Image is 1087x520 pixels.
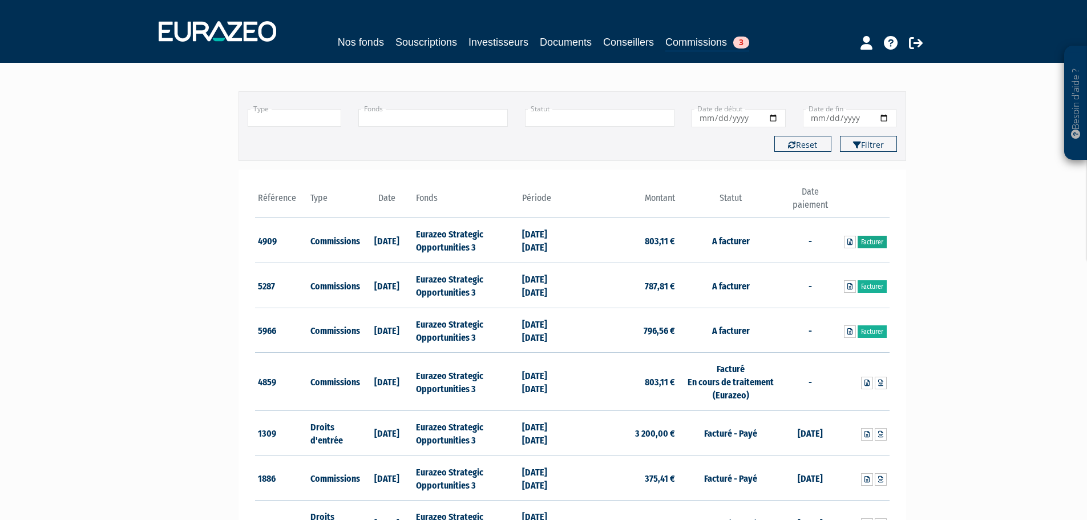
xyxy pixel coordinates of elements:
th: Date [361,186,414,218]
td: [DATE] [361,410,414,455]
td: [DATE] [DATE] [519,263,572,308]
td: Facturé En cours de traitement (Eurazeo) [678,353,783,411]
td: [DATE] [361,263,414,308]
td: [DATE] [783,455,837,501]
td: [DATE] [361,353,414,411]
td: A facturer [678,263,783,308]
a: Facturer [858,280,887,293]
td: A facturer [678,218,783,263]
td: Eurazeo Strategic Opportunities 3 [413,308,519,353]
td: Eurazeo Strategic Opportunities 3 [413,218,519,263]
td: - [783,308,837,353]
th: Fonds [413,186,519,218]
td: [DATE] [DATE] [519,218,572,263]
td: 803,11 € [572,218,678,263]
td: [DATE] [DATE] [519,455,572,501]
td: Eurazeo Strategic Opportunities 3 [413,263,519,308]
td: - [783,218,837,263]
td: Commissions [308,455,361,501]
td: - [783,263,837,308]
button: Filtrer [840,136,897,152]
a: Facturer [858,325,887,338]
td: 1309 [255,410,308,455]
a: Investisseurs [468,34,528,50]
td: Commissions [308,263,361,308]
td: Facturé - Payé [678,410,783,455]
button: Reset [774,136,831,152]
td: 5287 [255,263,308,308]
td: 787,81 € [572,263,678,308]
span: 3 [733,37,749,49]
td: [DATE] [361,218,414,263]
td: Commissions [308,308,361,353]
a: Facturer [858,236,887,248]
th: Période [519,186,572,218]
th: Type [308,186,361,218]
th: Référence [255,186,308,218]
td: 4859 [255,353,308,411]
a: Commissions3 [665,34,749,52]
td: Droits d'entrée [308,410,361,455]
td: [DATE] [DATE] [519,353,572,411]
td: Facturé - Payé [678,455,783,501]
td: 803,11 € [572,353,678,411]
td: Eurazeo Strategic Opportunities 3 [413,353,519,411]
td: - [783,353,837,411]
td: [DATE] [783,410,837,455]
a: Documents [540,34,592,50]
td: 5966 [255,308,308,353]
td: 375,41 € [572,455,678,501]
th: Date paiement [783,186,837,218]
img: 1732889491-logotype_eurazeo_blanc_rvb.png [159,21,276,42]
td: Eurazeo Strategic Opportunities 3 [413,455,519,501]
p: Besoin d'aide ? [1069,52,1082,155]
td: Commissions [308,353,361,411]
td: 796,56 € [572,308,678,353]
td: A facturer [678,308,783,353]
td: 1886 [255,455,308,501]
th: Montant [572,186,678,218]
a: Conseillers [603,34,654,50]
td: Eurazeo Strategic Opportunities 3 [413,410,519,455]
td: Commissions [308,218,361,263]
td: [DATE] [361,455,414,501]
th: Statut [678,186,783,218]
a: Souscriptions [395,34,457,50]
td: 4909 [255,218,308,263]
td: 3 200,00 € [572,410,678,455]
td: [DATE] [DATE] [519,410,572,455]
td: [DATE] [DATE] [519,308,572,353]
td: [DATE] [361,308,414,353]
a: Nos fonds [338,34,384,50]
